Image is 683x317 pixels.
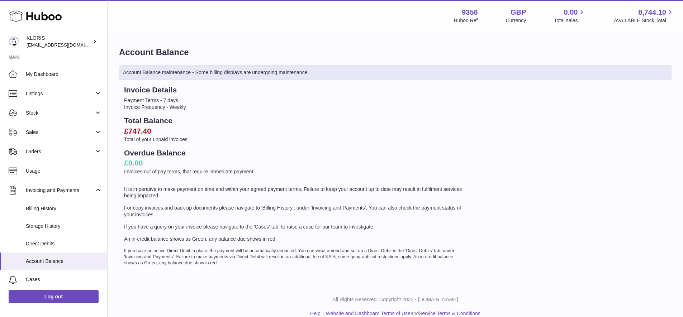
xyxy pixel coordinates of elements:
[554,17,586,24] span: Total sales
[511,8,526,17] strong: GBP
[124,205,465,218] p: For copy invoices and back up documents please navigate to 'Billing History', under 'Invoicing an...
[564,8,578,17] span: 0.00
[124,136,465,143] p: Total of your unpaid invoices
[124,248,465,266] p: If you have an active Direct Debit in place, the payment will be automatically deducted. You can ...
[26,276,102,283] span: Cases
[124,116,465,126] h2: Total Balance
[506,17,526,24] div: Currency
[9,36,19,47] img: huboo@kloriscbd.com
[124,97,465,104] li: Payment Terms - 7 days
[124,186,465,200] p: It is imperative to make payment on time and within your agreed payment terms. Failure to keep yo...
[26,90,94,97] span: Listings
[26,258,102,265] span: Account Balance
[124,126,465,136] h2: £747.40
[124,224,465,230] p: If you have a query on your invoice please navigate to the 'Cases' tab, to raise a case for our t...
[26,240,102,247] span: Direct Debits
[124,168,465,175] p: Invoices out of pay terms, that require immediate payment.
[419,311,480,316] a: Service Terms & Conditions
[26,187,94,194] span: Invoicing and Payments
[26,168,102,174] span: Usage
[454,17,478,24] div: Huboo Ref
[26,205,102,212] span: Billing History
[462,8,478,17] strong: 9356
[119,47,672,58] h1: Account Balance
[26,110,94,116] span: Stock
[26,148,94,155] span: Orders
[26,71,102,78] span: My Dashboard
[119,65,672,80] div: Account Balance maintenance - Some billing displays are undergoing maintenance.
[27,35,91,48] div: KLORIS
[614,8,674,24] a: 8,744.10 AVAILABLE Stock Total
[310,311,321,316] a: Help
[638,8,666,17] span: 8,744.10
[26,223,102,230] span: Storage History
[323,310,480,317] li: and
[9,290,99,303] a: Log out
[124,104,465,111] li: Invoice Frequency - Weekly
[124,158,465,168] h2: £0.00
[124,236,465,242] p: An in-credit balance shows as Green, any balance due shows in red.
[614,17,674,24] span: AVAILABLE Stock Total
[124,148,465,158] h2: Overdue Balance
[554,8,586,24] a: 0.00 Total sales
[326,311,411,316] a: Website and Dashboard Terms of Use
[26,129,94,136] span: Sales
[113,296,677,303] p: All Rights Reserved. Copyright 2025 - [DOMAIN_NAME]
[124,85,465,95] h2: Invoice Details
[27,42,105,48] span: [EMAIL_ADDRESS][DOMAIN_NAME]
